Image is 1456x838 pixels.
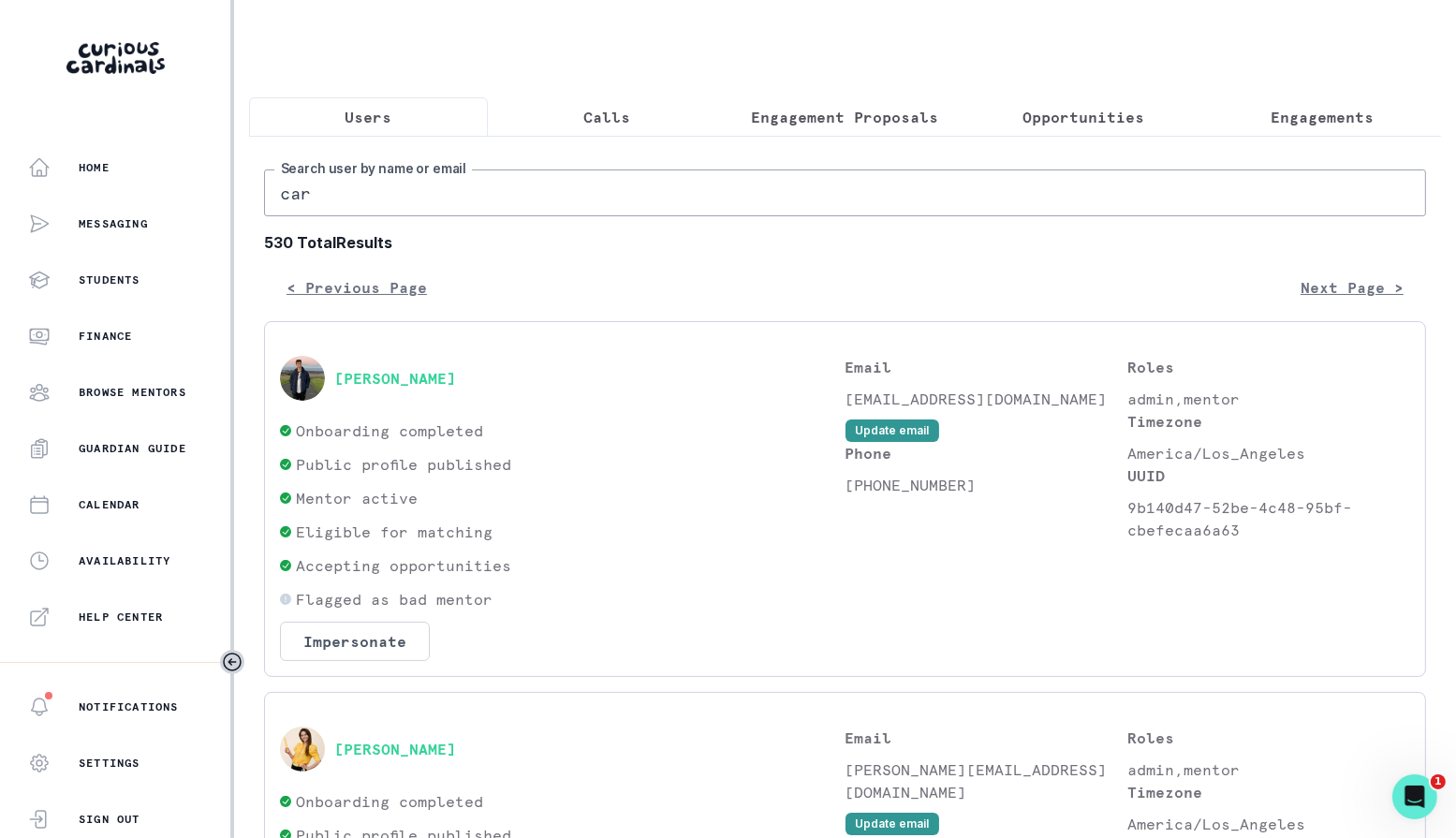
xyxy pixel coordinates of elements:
[264,269,449,306] button: < Previous Page
[846,727,1128,749] p: Email
[79,160,110,175] p: Home
[1278,269,1426,306] button: Next Page >
[1022,106,1144,128] p: Opportunities
[345,106,391,128] p: Users
[1127,388,1410,410] p: admin,mentor
[79,756,140,771] p: Settings
[846,813,939,835] button: Update email
[846,442,1128,464] p: Phone
[334,740,456,758] button: [PERSON_NAME]
[846,474,1128,496] p: [PHONE_NUMBER]
[1127,813,1410,835] p: America/Los_Angeles
[1271,106,1374,128] p: Engagements
[334,369,456,388] button: [PERSON_NAME]
[1431,774,1446,789] span: 1
[79,553,170,568] p: Availability
[296,554,511,577] p: Accepting opportunities
[1127,758,1410,781] p: admin,mentor
[296,453,511,476] p: Public profile published
[751,106,938,128] p: Engagement Proposals
[296,521,493,543] p: Eligible for matching
[79,385,186,400] p: Browse Mentors
[1127,496,1410,541] p: 9b140d47-52be-4c48-95bf-cbefecaa6a63
[296,790,483,813] p: Onboarding completed
[1127,442,1410,464] p: America/Los_Angeles
[79,812,140,827] p: Sign Out
[296,419,483,442] p: Onboarding completed
[583,106,630,128] p: Calls
[79,216,148,231] p: Messaging
[1127,410,1410,433] p: Timezone
[79,699,179,714] p: Notifications
[846,419,939,442] button: Update email
[79,441,186,456] p: Guardian Guide
[264,231,1426,254] b: 530 Total Results
[1392,774,1437,819] iframe: Intercom live chat
[1127,464,1410,487] p: UUID
[296,487,418,509] p: Mentor active
[846,356,1128,378] p: Email
[79,610,163,625] p: Help Center
[79,329,132,344] p: Finance
[280,622,430,661] button: Impersonate
[79,272,140,287] p: Students
[220,650,244,674] button: Toggle sidebar
[79,497,140,512] p: Calendar
[846,388,1128,410] p: [EMAIL_ADDRESS][DOMAIN_NAME]
[846,758,1128,803] p: [PERSON_NAME][EMAIL_ADDRESS][DOMAIN_NAME]
[1127,356,1410,378] p: Roles
[66,42,165,74] img: Curious Cardinals Logo
[1127,727,1410,749] p: Roles
[1127,781,1410,803] p: Timezone
[296,588,493,610] p: Flagged as bad mentor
